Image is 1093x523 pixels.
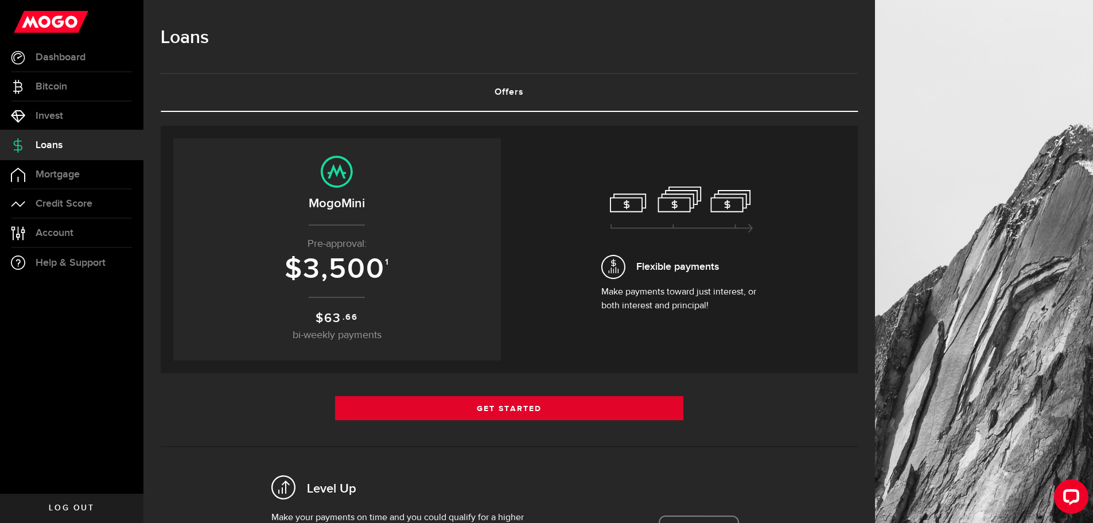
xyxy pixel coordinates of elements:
[36,199,92,209] span: Credit Score
[36,52,85,63] span: Dashboard
[285,252,303,286] span: $
[36,111,63,121] span: Invest
[36,258,106,268] span: Help & Support
[36,228,73,238] span: Account
[601,285,762,313] p: Make payments toward just interest, or both interest and principal!
[49,504,94,512] span: Log out
[636,259,719,274] span: Flexible payments
[36,169,80,180] span: Mortgage
[324,311,341,326] span: 63
[303,252,385,286] span: 3,500
[185,194,489,213] h2: MogoMini
[293,330,382,340] span: bi-weekly payments
[385,257,390,268] sup: 1
[161,74,858,111] a: Offers
[1045,475,1093,523] iframe: LiveChat chat widget
[185,237,489,252] p: Pre-approval:
[161,73,858,112] ul: Tabs Navigation
[36,140,63,150] span: Loans
[161,23,858,53] h1: Loans
[36,82,67,92] span: Bitcoin
[335,396,684,420] a: Get Started
[343,311,358,324] sup: .66
[307,481,356,498] h2: Level Up
[316,311,324,326] span: $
